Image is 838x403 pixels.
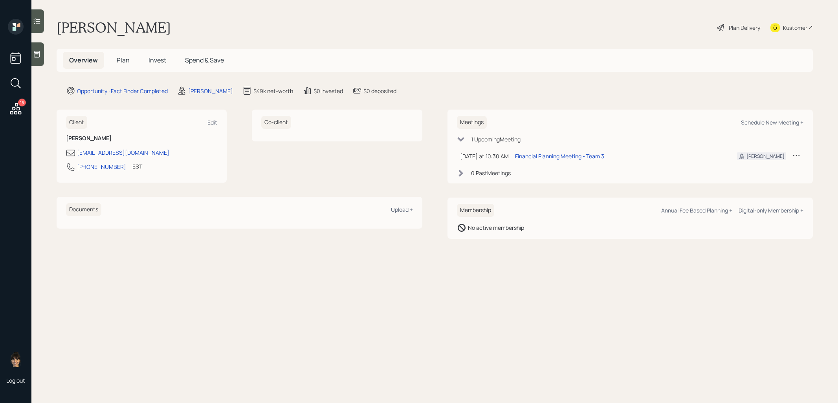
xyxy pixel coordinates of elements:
[77,148,169,157] div: [EMAIL_ADDRESS][DOMAIN_NAME]
[746,153,785,160] div: [PERSON_NAME]
[66,116,87,129] h6: Client
[8,352,24,367] img: treva-nostdahl-headshot.png
[188,87,233,95] div: [PERSON_NAME]
[66,135,217,142] h6: [PERSON_NAME]
[132,162,142,170] div: EST
[77,87,168,95] div: Opportunity · Fact Finder Completed
[185,56,224,64] span: Spend & Save
[729,24,760,32] div: Plan Delivery
[149,56,166,64] span: Invest
[741,119,803,126] div: Schedule New Meeting +
[363,87,396,95] div: $0 deposited
[783,24,807,32] div: Kustomer
[468,223,524,232] div: No active membership
[457,204,494,217] h6: Membership
[207,119,217,126] div: Edit
[253,87,293,95] div: $49k net-worth
[66,203,101,216] h6: Documents
[460,152,509,160] div: [DATE] at 10:30 AM
[57,19,171,36] h1: [PERSON_NAME]
[515,152,604,160] div: Financial Planning Meeting - Team 3
[69,56,98,64] span: Overview
[77,163,126,171] div: [PHONE_NUMBER]
[18,99,26,106] div: 18
[314,87,343,95] div: $0 invested
[6,377,25,384] div: Log out
[471,135,521,143] div: 1 Upcoming Meeting
[261,116,291,129] h6: Co-client
[117,56,130,64] span: Plan
[457,116,487,129] h6: Meetings
[661,207,732,214] div: Annual Fee Based Planning +
[391,206,413,213] div: Upload +
[471,169,511,177] div: 0 Past Meeting s
[739,207,803,214] div: Digital-only Membership +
